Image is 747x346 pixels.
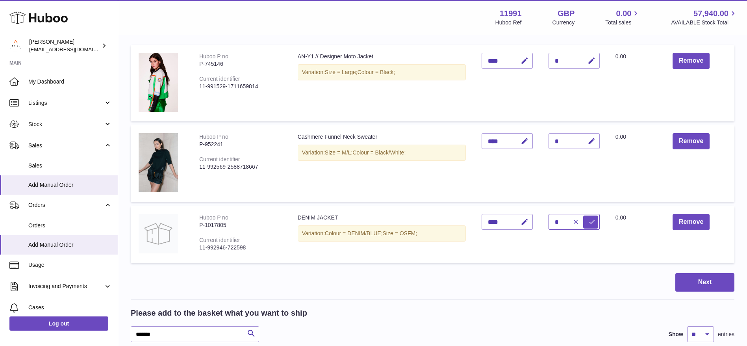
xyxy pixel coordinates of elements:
img: Cashmere Funnel Neck Sweater [139,133,178,192]
div: 11-992946-722598 [199,244,282,251]
div: [PERSON_NAME] [29,38,100,53]
div: Current identifier [199,237,240,243]
img: DENIM JACKET [139,214,178,253]
div: P-745146 [199,60,282,68]
a: Log out [9,316,108,331]
a: 0.00 Total sales [605,8,640,26]
span: Listings [28,99,104,107]
img: internalAdmin-11991@internal.huboo.com [9,40,21,52]
span: Sales [28,162,112,169]
div: 11-992569-2588718667 [199,163,282,171]
span: Size = M/L; [325,149,352,156]
button: Next [675,273,734,292]
span: Invoicing and Payments [28,283,104,290]
div: Huboo Ref [495,19,522,26]
td: Cashmere Funnel Neck Sweater [290,125,474,202]
div: Variation: [298,145,466,161]
div: P-1017805 [199,221,282,229]
td: DENIM JACKET [290,206,474,263]
span: AVAILABLE Stock Total [671,19,738,26]
span: [EMAIL_ADDRESS][DOMAIN_NAME] [29,46,116,52]
span: 0.00 [615,214,626,221]
span: Usage [28,261,112,269]
span: 0.00 [615,134,626,140]
div: Current identifier [199,156,240,162]
strong: 11991 [500,8,522,19]
span: 0.00 [615,53,626,60]
span: Colour = DENIM/BLUE; [325,230,383,236]
div: Huboo P no [199,134,228,140]
span: entries [718,331,734,338]
span: Sales [28,142,104,149]
span: Add Manual Order [28,181,112,189]
button: Remove [673,133,710,149]
span: Cases [28,304,112,311]
div: Variation: [298,225,466,242]
span: Colour = Black/White; [352,149,406,156]
span: My Dashboard [28,78,112,86]
button: Remove [673,214,710,230]
div: 11-991529-1711659814 [199,83,282,90]
div: Variation: [298,64,466,80]
a: 57,940.00 AVAILABLE Stock Total [671,8,738,26]
span: Orders [28,201,104,209]
span: Stock [28,121,104,128]
strong: GBP [558,8,575,19]
span: Total sales [605,19,640,26]
div: Currency [552,19,575,26]
div: Current identifier [199,76,240,82]
label: Show [669,331,683,338]
span: Size = OSFM; [383,230,417,236]
span: 0.00 [616,8,632,19]
span: 57,940.00 [693,8,728,19]
div: Huboo P no [199,214,228,221]
span: Size = Large; [325,69,358,75]
span: Orders [28,222,112,229]
td: AN-Y1 // Designer Moto Jacket [290,45,474,121]
h2: Please add to the basket what you want to ship [131,308,307,318]
span: Colour = Black; [358,69,395,75]
div: P-952241 [199,141,282,148]
img: AN-Y1 // Designer Moto Jacket [139,53,178,112]
div: Huboo P no [199,53,228,60]
button: Remove [673,53,710,69]
span: Add Manual Order [28,241,112,249]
